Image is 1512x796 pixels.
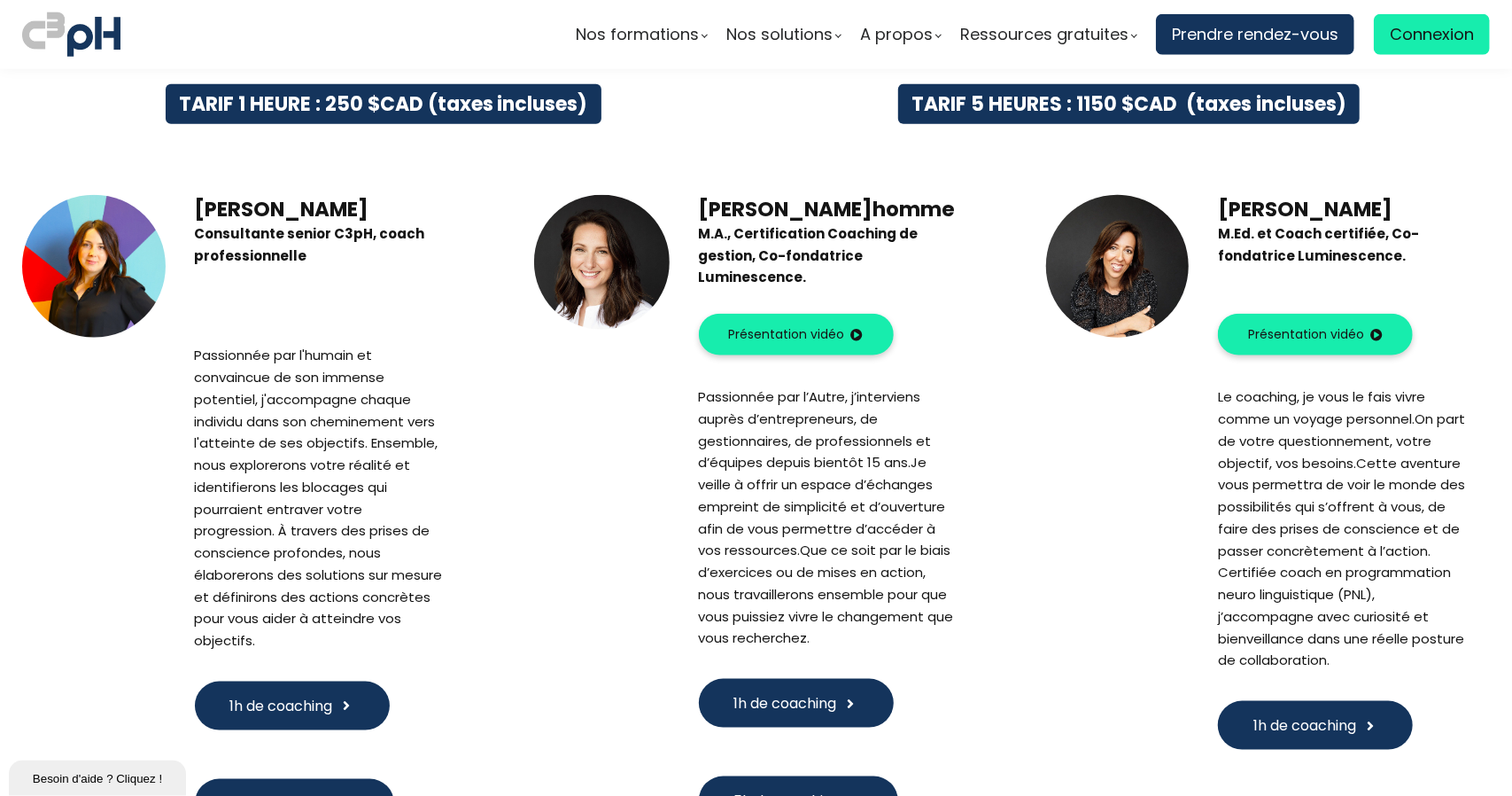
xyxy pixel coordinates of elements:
[699,378,956,650] div: Passionnée par l’Autre, j’interviens auprès d’entrepreneurs, de gestionnaires, de professionnels ...
[699,224,919,287] b: M.A., Certification Coaching de gestion, Co-fondatrice Luminescence.
[1218,378,1467,672] div: Le coaching, je vous le fais vivre comme un voyage personnel.
[726,21,833,48] span: Nos solutions
[1218,224,1419,265] b: M.Ed. et Coach certifiée, Co-fondatrice Luminescence.
[911,90,1346,118] b: TARIF 5 HEURES : 1150 $CAD (taxes incluses)
[734,692,837,714] span: 1h de coaching
[699,453,946,559] span: Je veille à offrir un espace d’échanges empreint de simplicité et d’ouverture afin de vous permet...
[729,325,845,344] span: Présentation vidéo
[9,757,190,796] iframe: chat widget
[1172,21,1338,48] span: Prendre rendez-vous
[699,195,956,223] h3: [PERSON_NAME]homme
[1374,14,1490,55] a: Connexion
[195,682,390,730] button: 1h de coaching
[179,90,588,118] strong: TARIF 1 HEURE : 250 $CAD (taxes incluses)
[1390,21,1474,48] span: Connexion
[195,224,425,265] b: Consultante senior C3pH, coach professionnelle
[1218,195,1467,223] h3: [PERSON_NAME]
[699,541,954,647] span: Que ce soit par le biais d’exercices ou de mises en action, nous travaillerons ensemble pour que ...
[195,336,444,652] div: Passionnée par l'humain et convaincue de son immense potentiel, j'accompagne chaque individu dans...
[860,21,933,48] span: A propos
[1253,714,1356,737] span: 1h de coaching
[1218,562,1467,672] div: Certifiée coach en programmation neuro linguistique (PNL), j’accompagne avec curiosité et bienvei...
[1248,325,1364,344] span: Présentation vidéo
[230,695,333,717] span: 1h de coaching
[1218,410,1465,472] span: On part de votre questionnement, votre objectif, vos besoins.
[22,9,120,60] img: logo C3PH
[195,195,444,223] h3: [PERSON_NAME]
[960,21,1128,48] span: Ressources gratuites
[1218,314,1413,355] button: Présentation vidéo
[699,679,894,728] button: 1h de coaching
[1156,14,1354,55] a: Prendre rendez-vous
[576,21,699,48] span: Nos formations
[699,314,894,355] button: Présentation vidéo
[1218,454,1465,560] span: Cette aventure vous permettra de voir le monde des possibilités qui s’offrent à vous, de faire de...
[1218,701,1413,750] button: 1h de coaching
